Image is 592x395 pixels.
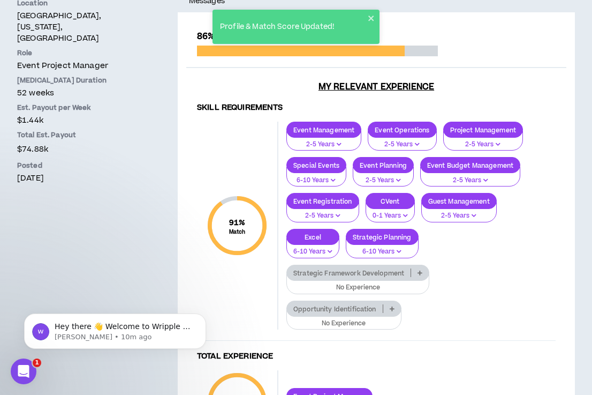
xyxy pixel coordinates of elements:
[17,142,48,156] span: $74.88k
[293,319,394,329] p: No Experience
[17,10,143,44] p: [GEOGRAPHIC_DATA], [US_STATE], [GEOGRAPHIC_DATA]
[286,238,339,258] button: 6-10 Years
[286,274,429,294] button: No Experience
[287,197,359,205] p: Event Registration
[346,233,418,241] p: Strategic Planning
[353,161,413,169] p: Event Planning
[421,202,497,222] button: 2-5 Years
[186,81,566,92] h3: My Relevant Experience
[293,140,354,150] p: 2-5 Years
[286,131,361,151] button: 2-5 Years
[17,161,143,170] p: Posted
[293,247,332,257] p: 6-10 Years
[217,18,368,36] div: Profile & Match Score Updated!
[17,103,143,113] p: Est. Payout per Week
[450,140,517,150] p: 2-5 Years
[375,140,429,150] p: 2-5 Years
[293,176,339,185] p: 6-10 Years
[422,197,496,205] p: Guest Management
[286,167,346,187] button: 6-10 Years
[368,14,375,23] button: close
[17,115,143,126] p: $1.44k
[427,176,513,185] p: 2-5 Years
[17,60,108,71] span: Event Project Manager
[373,211,408,221] p: 0-1 Years
[17,173,143,184] p: [DATE]
[197,103,556,113] h4: Skill Requirements
[421,161,520,169] p: Event Budget Management
[353,167,414,187] button: 2-5 Years
[17,48,143,58] p: Role
[287,161,346,169] p: Special Events
[229,217,246,228] span: 91 %
[368,131,436,151] button: 2-5 Years
[346,238,419,258] button: 6-10 Years
[444,126,523,134] p: Project Management
[11,359,36,384] iframe: Intercom live chat
[360,176,407,185] p: 2-5 Years
[8,291,222,366] iframe: Intercom notifications message
[17,130,143,140] p: Total Est. Payout
[17,76,143,85] p: [MEDICAL_DATA] Duration
[353,247,412,257] p: 6-10 Years
[366,202,415,222] button: 0-1 Years
[287,269,411,277] p: Strategic Framework Development
[229,228,246,236] small: Match
[428,211,490,221] p: 2-5 Years
[286,202,359,222] button: 2-5 Years
[197,352,556,362] h4: Total Experience
[287,126,361,134] p: Event Management
[287,305,383,313] p: Opportunity Identification
[443,131,523,151] button: 2-5 Years
[287,233,339,241] p: Excel
[293,211,352,221] p: 2-5 Years
[197,30,280,43] span: 86% Total Match
[293,283,422,293] p: No Experience
[33,359,41,367] span: 1
[420,167,520,187] button: 2-5 Years
[366,197,414,205] p: CVent
[368,126,436,134] p: Event Operations
[286,310,401,330] button: No Experience
[17,87,143,99] p: 52 weeks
